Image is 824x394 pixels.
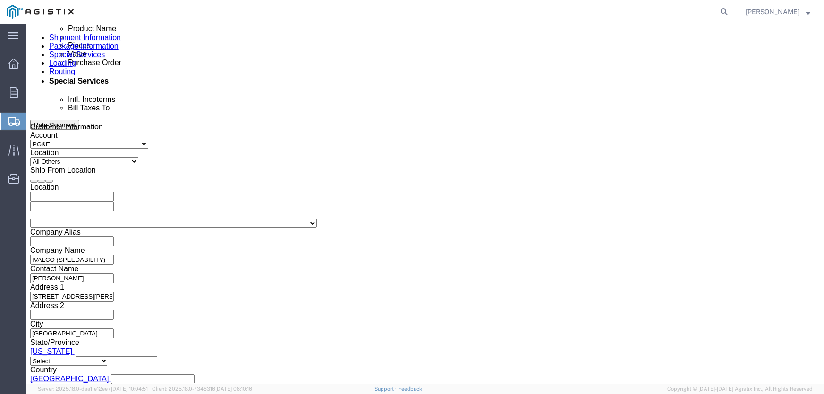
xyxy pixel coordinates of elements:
[38,386,148,392] span: Server: 2025.18.0-daa1fe12ee7
[152,386,252,392] span: Client: 2025.18.0-7346316
[398,386,422,392] a: Feedback
[215,386,252,392] span: [DATE] 08:10:16
[26,24,824,384] iframe: FS Legacy Container
[7,5,74,19] img: logo
[667,385,813,393] span: Copyright © [DATE]-[DATE] Agistix Inc., All Rights Reserved
[374,386,398,392] a: Support
[111,386,148,392] span: [DATE] 10:04:51
[746,7,799,17] span: Janice Fahrmeier
[745,6,811,17] button: [PERSON_NAME]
